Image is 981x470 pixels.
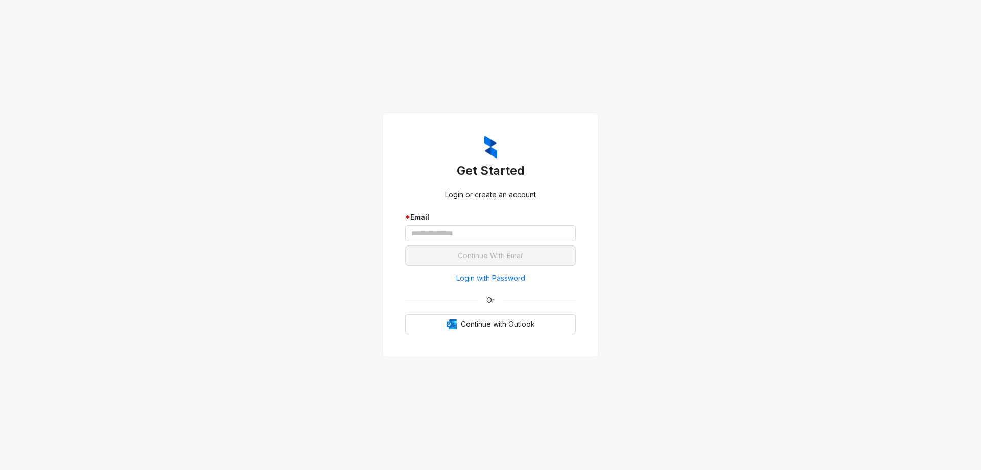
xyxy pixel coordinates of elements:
[405,163,576,179] h3: Get Started
[461,319,535,330] span: Continue with Outlook
[479,295,502,306] span: Or
[405,212,576,223] div: Email
[484,136,497,159] img: ZumaIcon
[405,270,576,286] button: Login with Password
[405,314,576,334] button: OutlookContinue with Outlook
[447,319,457,329] img: Outlook
[405,245,576,266] button: Continue With Email
[405,189,576,200] div: Login or create an account
[456,273,525,284] span: Login with Password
